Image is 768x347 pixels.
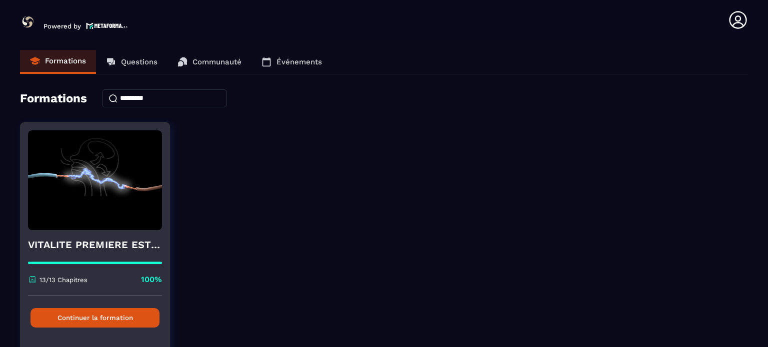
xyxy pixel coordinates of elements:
a: Formations [20,50,96,74]
h4: Formations [20,91,87,105]
p: Questions [121,57,157,66]
p: Communauté [192,57,241,66]
a: Communauté [167,50,251,74]
p: Événements [276,57,322,66]
img: formation-background [28,130,162,230]
p: 100% [141,274,162,285]
img: logo [86,21,128,30]
a: Questions [96,50,167,74]
button: Continuer la formation [30,308,159,328]
p: Powered by [43,22,81,30]
img: logo-branding [20,14,36,30]
p: Formations [45,56,86,65]
h4: VITALITE PREMIERE ESTRELLA [28,238,162,252]
p: 13/13 Chapitres [39,276,87,284]
a: Événements [251,50,332,74]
